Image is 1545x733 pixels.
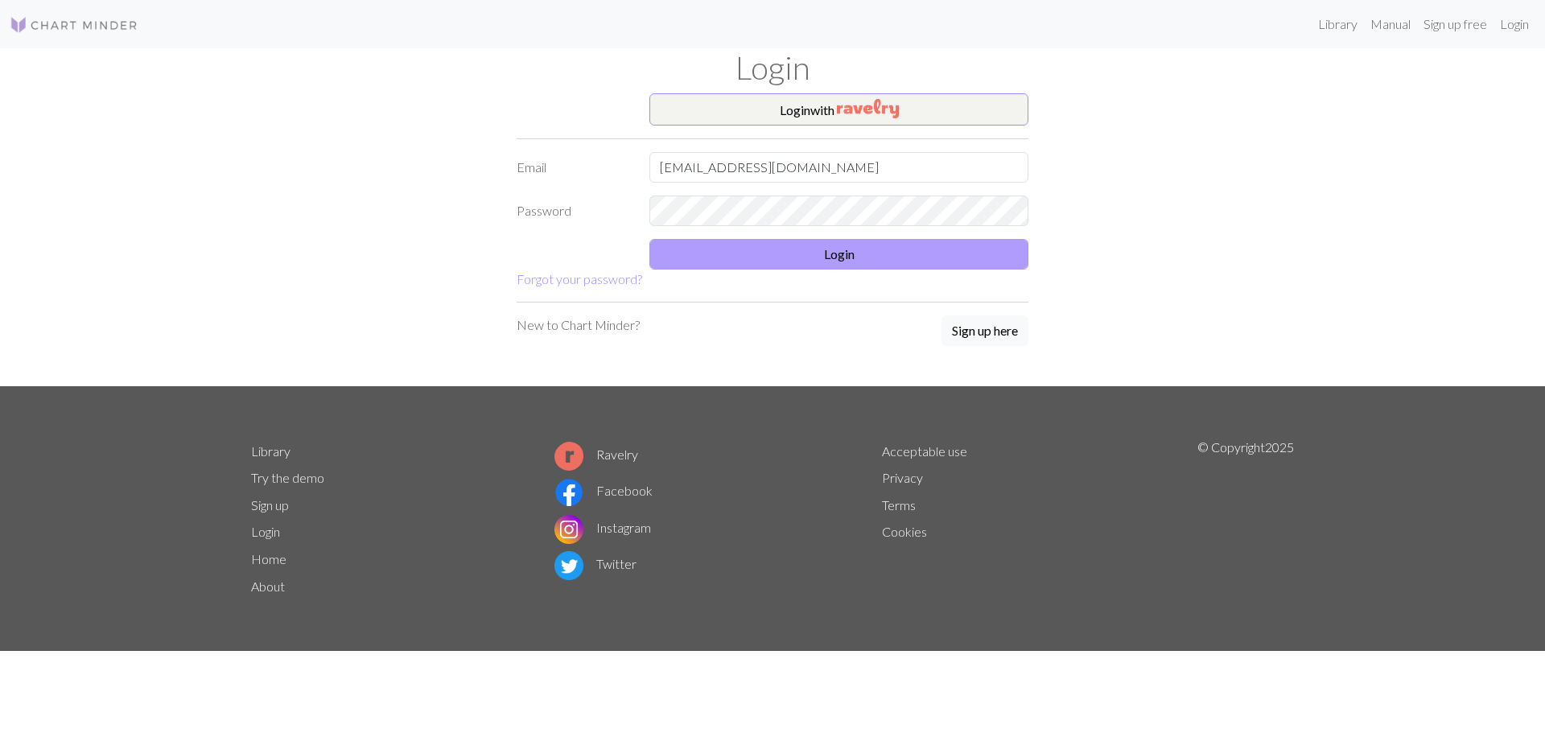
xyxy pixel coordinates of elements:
[1364,8,1417,40] a: Manual
[1493,8,1535,40] a: Login
[554,447,638,462] a: Ravelry
[251,443,290,459] a: Library
[251,497,289,513] a: Sign up
[554,551,583,580] img: Twitter logo
[1312,8,1364,40] a: Library
[882,443,967,459] a: Acceptable use
[837,99,899,118] img: Ravelry
[554,478,583,507] img: Facebook logo
[251,551,286,566] a: Home
[649,239,1028,270] button: Login
[554,483,653,498] a: Facebook
[251,470,324,485] a: Try the demo
[507,196,640,226] label: Password
[10,15,138,35] img: Logo
[649,93,1028,126] button: Loginwith
[941,315,1028,348] a: Sign up here
[251,524,280,539] a: Login
[1197,438,1294,600] p: © Copyright 2025
[554,515,583,544] img: Instagram logo
[554,442,583,471] img: Ravelry logo
[517,271,642,286] a: Forgot your password?
[507,152,640,183] label: Email
[1417,8,1493,40] a: Sign up free
[882,524,927,539] a: Cookies
[554,556,637,571] a: Twitter
[554,520,651,535] a: Instagram
[882,497,916,513] a: Terms
[517,315,640,335] p: New to Chart Minder?
[241,48,1304,87] h1: Login
[882,470,923,485] a: Privacy
[251,579,285,594] a: About
[941,315,1028,346] button: Sign up here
